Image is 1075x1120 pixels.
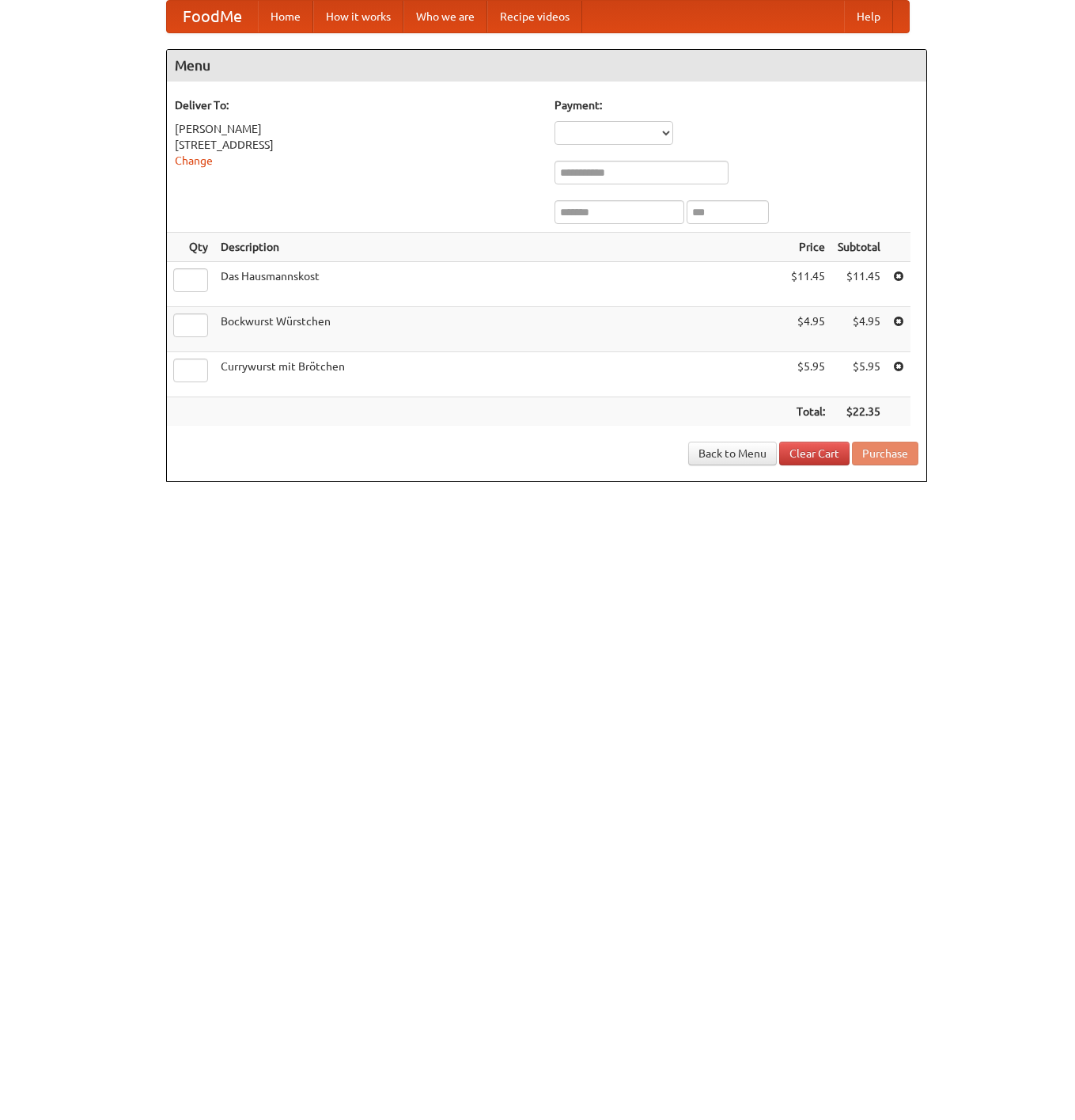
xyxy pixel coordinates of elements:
[175,97,539,113] h5: Deliver To:
[831,307,887,352] td: $4.95
[175,154,213,167] a: Change
[214,352,785,397] td: Currywurst mit Brötchen
[831,352,887,397] td: $5.95
[785,262,831,307] td: $11.45
[831,397,887,427] th: $22.35
[785,352,831,397] td: $5.95
[403,1,487,32] a: Who we are
[831,262,887,307] td: $11.45
[214,262,785,307] td: Das Hausmannskost
[175,137,539,153] div: [STREET_ADDRESS]
[852,442,918,465] button: Purchase
[258,1,313,32] a: Home
[555,97,918,113] h5: Payment:
[214,307,785,352] td: Bockwurst Würstchen
[313,1,403,32] a: How it works
[214,233,785,262] th: Description
[167,50,926,82] h4: Menu
[167,1,258,32] a: FoodMe
[785,233,831,262] th: Price
[175,121,539,137] div: [PERSON_NAME]
[487,1,582,32] a: Recipe videos
[785,397,831,427] th: Total:
[831,233,887,262] th: Subtotal
[844,1,893,32] a: Help
[785,307,831,352] td: $4.95
[779,442,850,465] a: Clear Cart
[688,442,777,465] a: Back to Menu
[167,233,214,262] th: Qty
